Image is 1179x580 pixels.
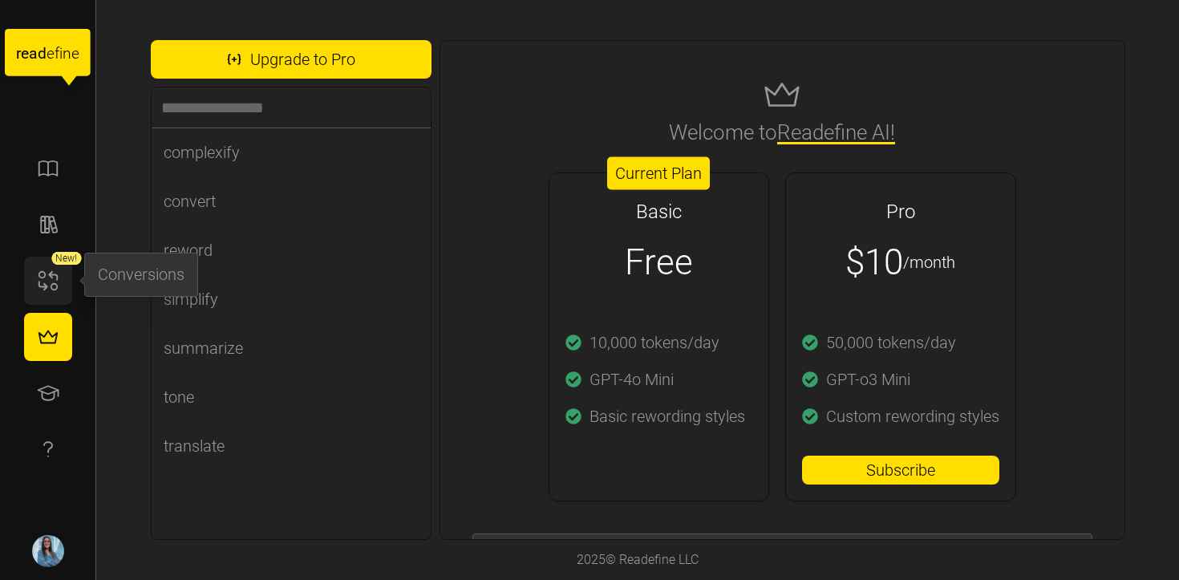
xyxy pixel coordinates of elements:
div: Current Plan [607,157,710,190]
div: complexify [164,140,240,165]
tspan: f [55,44,60,63]
p: GPT-o3 Mini [826,367,910,392]
p: Free [625,235,693,290]
div: tone [164,385,194,410]
p: Custom rewording styles [826,404,999,429]
tspan: d [38,44,47,63]
p: /month [903,250,955,275]
button: How does Readefine AI work? [473,534,1092,578]
div: reword [164,238,213,263]
a: readefine [5,13,91,100]
tspan: e [21,44,29,63]
div: 2025 © Readefine LLC [569,542,707,578]
span: Readefine AI! [777,120,895,144]
img: Sonia Logiurato [32,535,64,567]
p: GPT-4o Mini [589,367,674,392]
tspan: r [16,44,22,63]
div: convert [164,189,216,214]
tspan: e [47,44,55,63]
span: How does Readefine AI work? [486,534,1067,578]
tspan: a [29,44,37,63]
h2: Basic [636,197,682,227]
button: Upgrade to Pro [151,40,431,79]
div: summarize [164,336,243,361]
p: 10,000 tokens/day [589,331,719,355]
div: Conversions [98,262,184,287]
span: Upgrade to Pro [250,45,355,74]
tspan: n [63,44,72,63]
div: New! [51,252,81,265]
span: Subscribe [866,456,935,484]
p: 50,000 tokens/day [826,331,956,355]
tspan: e [71,44,79,63]
h2: Pro [886,197,915,227]
p: $10 [845,235,903,290]
div: translate [164,434,225,459]
div: simplify [164,287,218,312]
button: Subscribe [802,456,999,485]
h2: Welcome to [669,116,895,148]
p: Basic rewording styles [589,404,745,429]
tspan: i [59,44,63,63]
